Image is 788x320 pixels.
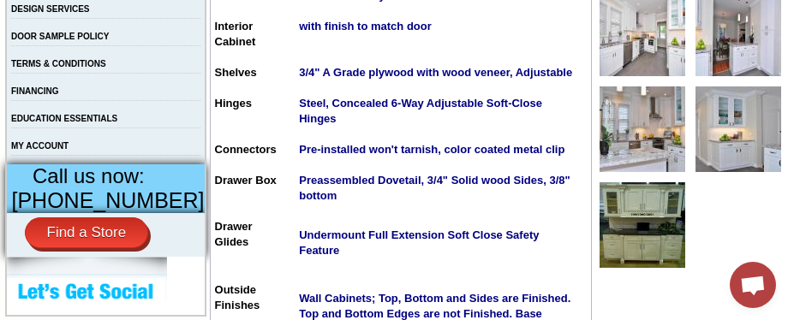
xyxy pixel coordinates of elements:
[215,143,277,156] span: Connectors
[11,59,106,68] a: TERMS & CONDITIONS
[11,141,69,151] a: MY ACCOUNT
[215,174,277,187] span: Drawer Box
[11,32,109,41] a: DOOR SAMPLE POLICY
[299,174,570,202] strong: Preassembled Dovetail, 3/4" Solid wood Sides, 3/8" bottom
[215,220,253,248] span: Drawer Glides
[25,217,149,248] a: Find a Store
[299,228,539,257] span: Undermount Full Extension Soft Close Safety Feature
[299,20,432,33] strong: with finish to match door
[215,283,260,311] span: Outside Finishes
[12,188,205,212] span: [PHONE_NUMBER]
[299,97,542,125] strong: Steel, Concealed 6-Way Adjustable Soft-Close Hinges
[299,66,572,79] strong: 3/4" A Grade plywood with wood veneer, Adjustable
[215,97,252,110] span: Hinges
[11,4,90,14] a: DESIGN SERVICES
[730,262,776,308] a: Open chat
[33,164,145,187] span: Call us now:
[215,20,256,48] span: Interior Cabinet
[11,114,117,123] a: EDUCATION ESSENTIALS
[11,86,59,96] a: FINANCING
[299,143,564,156] strong: Pre-installed won't tarnish, color coated metal clip
[215,66,257,79] span: Shelves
